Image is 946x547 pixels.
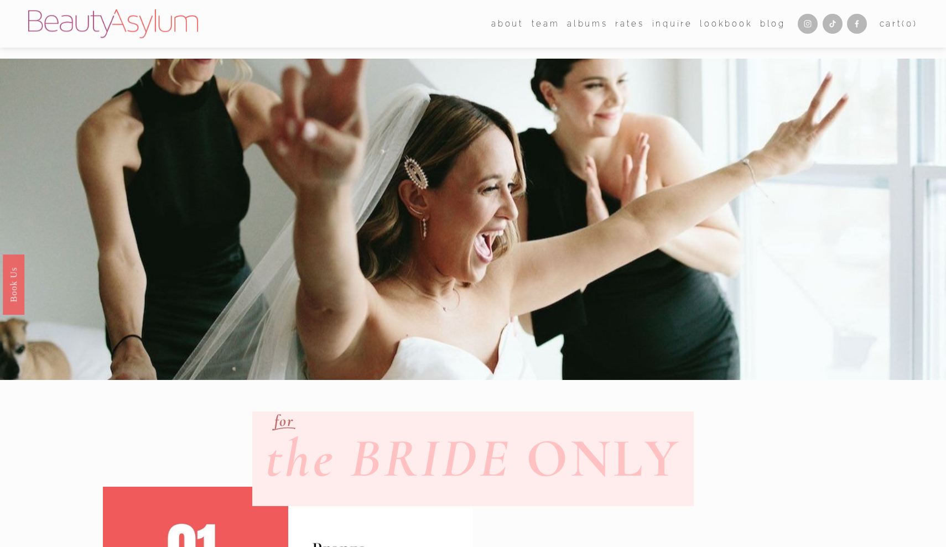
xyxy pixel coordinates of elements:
span: team [532,17,560,32]
a: albums [567,15,607,32]
a: Rates [615,15,644,32]
span: ( ) [902,19,917,28]
em: for [274,411,293,430]
strong: ONLY [526,425,681,491]
a: folder dropdown [532,15,560,32]
em: the BRIDE [266,425,511,491]
span: 0 [906,19,913,28]
a: Facebook [847,14,867,34]
a: Book Us [3,254,24,314]
a: TikTok [823,14,843,34]
a: 0 items in cart [880,17,918,32]
a: folder dropdown [491,15,524,32]
a: Inquire [652,15,693,32]
span: about [491,17,524,32]
a: Instagram [798,14,818,34]
a: Blog [760,15,786,32]
a: Lookbook [700,15,752,32]
img: Beauty Asylum | Bridal Hair &amp; Makeup Charlotte &amp; Atlanta [28,9,198,38]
